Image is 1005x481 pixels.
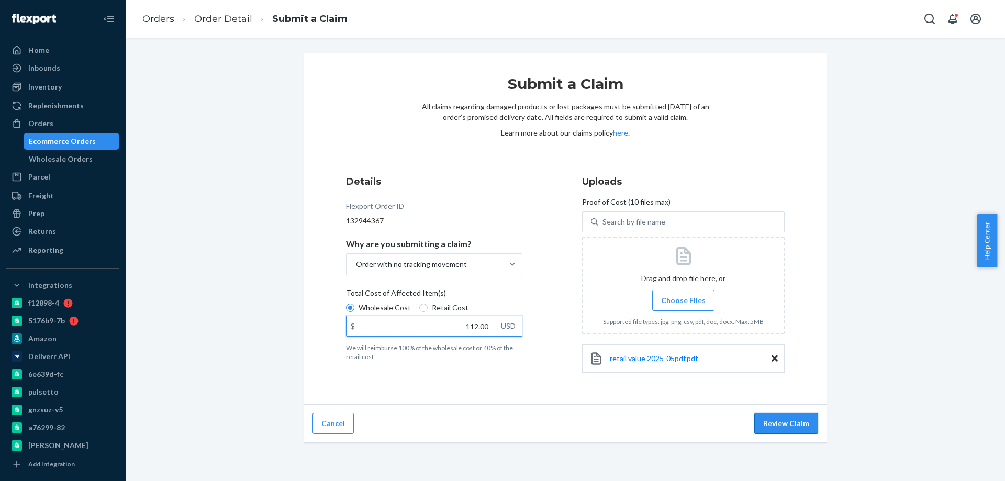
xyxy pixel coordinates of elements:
[28,405,63,415] div: gnzsuz-v5
[134,4,356,35] ol: breadcrumbs
[613,128,628,137] a: here
[610,353,698,364] a: retail value 2025-05pdf.pdf
[28,460,75,468] div: Add Integration
[6,223,119,240] a: Returns
[346,201,404,216] div: Flexport Order ID
[421,102,709,122] p: All claims regarding damaged products or lost packages must be submitted [DATE] of an order’s pro...
[312,413,354,434] button: Cancel
[28,191,54,201] div: Freight
[6,295,119,311] a: f12898-4
[28,369,63,379] div: 6e639d-fc
[610,354,698,363] span: retail value 2025-05pdf.pdf
[6,242,119,259] a: Reporting
[28,245,63,255] div: Reporting
[602,217,665,227] div: Search by file name
[28,118,53,129] div: Orders
[977,214,997,267] button: Help Center
[6,97,119,114] a: Replenishments
[495,316,522,336] div: USD
[6,277,119,294] button: Integrations
[142,13,174,25] a: Orders
[6,187,119,204] a: Freight
[98,8,119,29] button: Close Navigation
[28,172,50,182] div: Parcel
[965,8,986,29] button: Open account menu
[28,45,49,55] div: Home
[12,14,56,24] img: Flexport logo
[419,304,428,312] input: Retail Cost
[356,259,467,270] div: Order with no tracking movement
[6,401,119,418] a: gnzsuz-v5
[6,60,119,76] a: Inbounds
[28,333,57,344] div: Amazon
[194,13,252,25] a: Order Detail
[28,63,60,73] div: Inbounds
[346,288,446,303] span: Total Cost of Affected Item(s)
[346,216,522,226] div: 132944367
[6,384,119,400] a: pulsetto
[347,316,359,336] div: $
[28,208,44,219] div: Prep
[28,440,88,451] div: [PERSON_NAME]
[346,304,354,312] input: Wholesale Cost
[28,280,72,290] div: Integrations
[6,437,119,454] a: [PERSON_NAME]
[346,239,472,249] p: Why are you submitting a claim?
[28,351,70,362] div: Deliverr API
[421,74,709,102] h1: Submit a Claim
[942,8,963,29] button: Open notifications
[919,8,940,29] button: Open Search Box
[28,82,62,92] div: Inventory
[582,175,785,188] h3: Uploads
[28,422,65,433] div: a76299-82
[24,151,120,167] a: Wholesale Orders
[346,175,522,188] h3: Details
[6,348,119,365] a: Deliverr API
[6,458,119,471] a: Add Integration
[6,115,119,132] a: Orders
[28,226,56,237] div: Returns
[421,128,709,138] p: Learn more about our claims policy .
[29,136,96,147] div: Ecommerce Orders
[6,330,119,347] a: Amazon
[346,343,522,361] p: We will reimburse 100% of the wholesale cost or 40% of the retail cost
[661,295,706,306] span: Choose Files
[432,303,468,313] span: Retail Cost
[6,79,119,95] a: Inventory
[24,133,120,150] a: Ecommerce Orders
[28,387,59,397] div: pulsetto
[28,298,59,308] div: f12898-4
[6,205,119,222] a: Prep
[28,316,65,326] div: 5176b9-7b
[29,154,93,164] div: Wholesale Orders
[754,413,818,434] button: Review Claim
[6,419,119,436] a: a76299-82
[359,303,411,313] span: Wholesale Cost
[6,42,119,59] a: Home
[28,100,84,111] div: Replenishments
[6,366,119,383] a: 6e639d-fc
[6,169,119,185] a: Parcel
[582,197,671,211] span: Proof of Cost (10 files max)
[272,13,348,25] a: Submit a Claim
[6,312,119,329] a: 5176b9-7b
[347,316,495,336] input: $USD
